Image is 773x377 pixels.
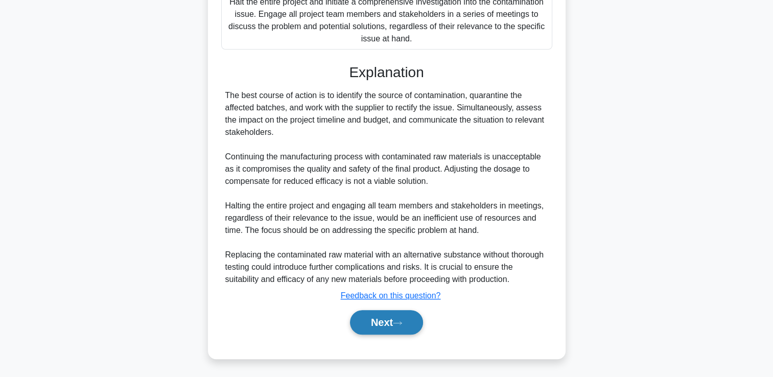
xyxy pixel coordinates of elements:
[225,89,548,286] div: The best course of action is to identify the source of contamination, quarantine the affected bat...
[350,310,423,335] button: Next
[341,291,441,300] a: Feedback on this question?
[227,64,546,81] h3: Explanation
